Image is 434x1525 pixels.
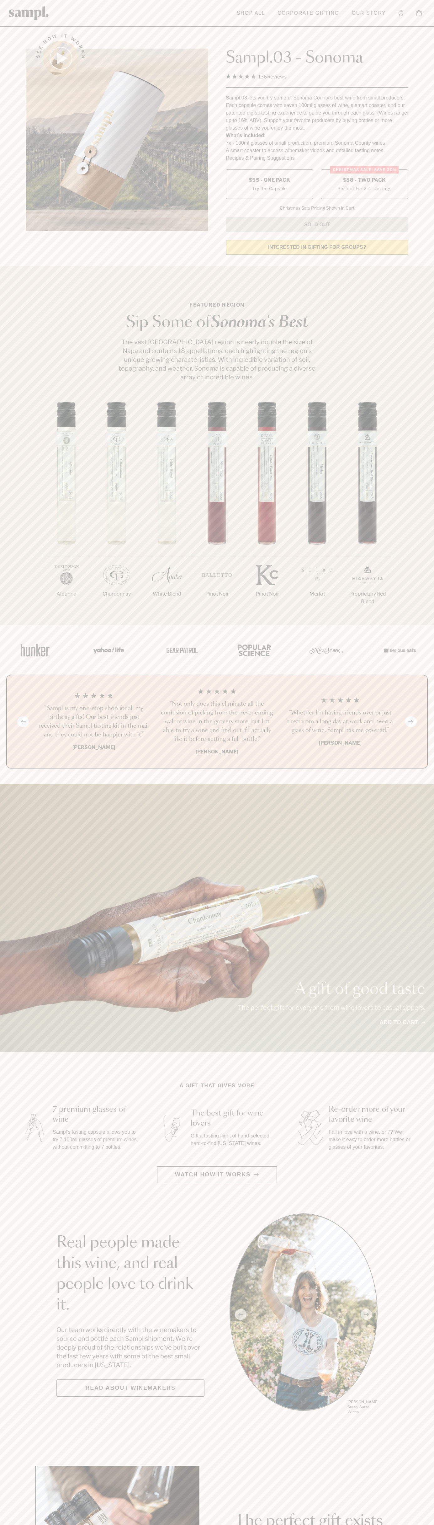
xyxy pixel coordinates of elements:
a: interested in gifting for groups? [226,240,408,255]
p: White Blend [142,590,192,598]
em: Sonoma's Best [211,315,308,330]
h1: Sampl.03 - Sonoma [226,49,408,67]
h3: “Whether I'm having friends over or just tired from a long day at work and need a glass of wine, ... [283,709,397,735]
strong: What’s Included: [226,133,266,138]
button: See how it works [43,41,78,76]
img: Artboard_4_28b4d326-c26e-48f9-9c80-911f17d6414e_x450.png [235,637,272,664]
h2: Sip Some of [117,315,317,330]
div: 136Reviews [226,72,287,81]
li: 2 / 4 [161,688,274,756]
p: Merlot [292,590,342,598]
p: A gift of good taste [238,982,425,997]
b: [PERSON_NAME] [72,744,115,750]
button: Watch how it works [157,1166,277,1183]
li: Christmas Sale Pricing Shown In Cart [277,205,357,211]
div: Sampl.03 lets you try some of Sonoma County's best wine from small producers. Each capsule comes ... [226,94,408,132]
li: Recipes & Pairing Suggestions [226,154,408,162]
img: Artboard_3_0b291449-6e8c-4d07-b2c2-3f3601a19cd1_x450.png [307,637,345,664]
b: [PERSON_NAME] [319,740,362,746]
p: Featured Region [117,301,317,309]
li: 7x - 100ml glasses of small production, premium Sonoma County wines [226,139,408,147]
p: Proprietary Red Blend [342,590,393,605]
li: 3 / 4 [283,688,397,756]
p: Gift a tasting flight of hand-selected, hard-to-find [US_STATE] wines. [191,1132,276,1147]
small: Try the Capsule [252,185,287,192]
li: A smart coaster to access winemaker videos and detailed tasting notes. [226,147,408,154]
h3: The best gift for wine lovers [191,1108,276,1128]
h3: “Not only does this eliminate all the confusion of picking from the never ending wall of wine in ... [161,700,274,744]
img: Sampl logo [9,6,49,20]
p: Pinot Noir [192,590,242,598]
p: Our team works directly with the winemakers to source and bottle each Sampl shipment. We’re deepl... [56,1325,204,1369]
h3: 7 premium glasses of wine [53,1105,138,1125]
span: $55 - One Pack [249,177,290,184]
div: Christmas SALE! Save 20% [330,166,399,174]
p: Pinot Noir [242,590,292,598]
a: Our Story [349,6,389,20]
li: 3 / 7 [142,402,192,618]
h2: A gift that gives more [180,1082,255,1089]
p: The vast [GEOGRAPHIC_DATA] region is nearly double the size of Napa and contains 18 appellations,... [117,338,317,382]
b: [PERSON_NAME] [196,749,238,755]
span: 136 [258,74,267,80]
a: Read about Winemakers [56,1379,204,1397]
button: Next slide [405,716,417,727]
div: slide 1 [230,1213,378,1415]
li: 7 / 7 [342,402,393,625]
button: Previous slide [17,716,29,727]
li: 6 / 7 [292,402,342,618]
a: Add to cart [379,1018,425,1027]
p: Sampl's tasting capsule allows you to try 7 100ml glasses of premium wines without committing to ... [53,1128,138,1151]
p: Chardonnay [92,590,142,598]
img: Sampl.03 - Sonoma [26,49,208,231]
ul: carousel [230,1213,378,1415]
p: The perfect gift for everyone from wine lovers to casual sippers. [238,1003,425,1012]
h2: Real people made this wine, and real people love to drink it. [56,1233,204,1315]
p: Albarino [41,590,92,598]
a: Corporate Gifting [274,6,342,20]
li: 5 / 7 [242,402,292,618]
h3: Re-order more of your favorite wine [329,1105,414,1125]
p: [PERSON_NAME] Sutro, Sutro Wines [347,1399,378,1415]
img: Artboard_6_04f9a106-072f-468a-bdd7-f11783b05722_x450.png [89,637,127,664]
span: Reviews [267,74,287,80]
p: Fall in love with a wine, or 7? We make it easy to order more bottles or glasses of your favorites. [329,1128,414,1151]
li: 2 / 7 [92,402,142,618]
span: $88 - Two Pack [343,177,386,184]
h3: “Sampl is my one-stop shop for all my birthday gifts! Our best friends just received their Sampl ... [37,704,151,739]
li: 4 / 7 [192,402,242,618]
img: Artboard_7_5b34974b-f019-449e-91fb-745f8d0877ee_x450.png [380,637,418,664]
li: 1 / 4 [37,688,151,756]
a: Shop All [234,6,268,20]
small: Perfect For 2-4 Tastings [337,185,391,192]
img: Artboard_5_7fdae55a-36fd-43f7-8bfd-f74a06a2878e_x450.png [162,637,199,664]
button: Sold Out [226,217,408,232]
img: Artboard_1_c8cd28af-0030-4af1-819c-248e302c7f06_x450.png [16,637,54,664]
li: 1 / 7 [41,402,92,618]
